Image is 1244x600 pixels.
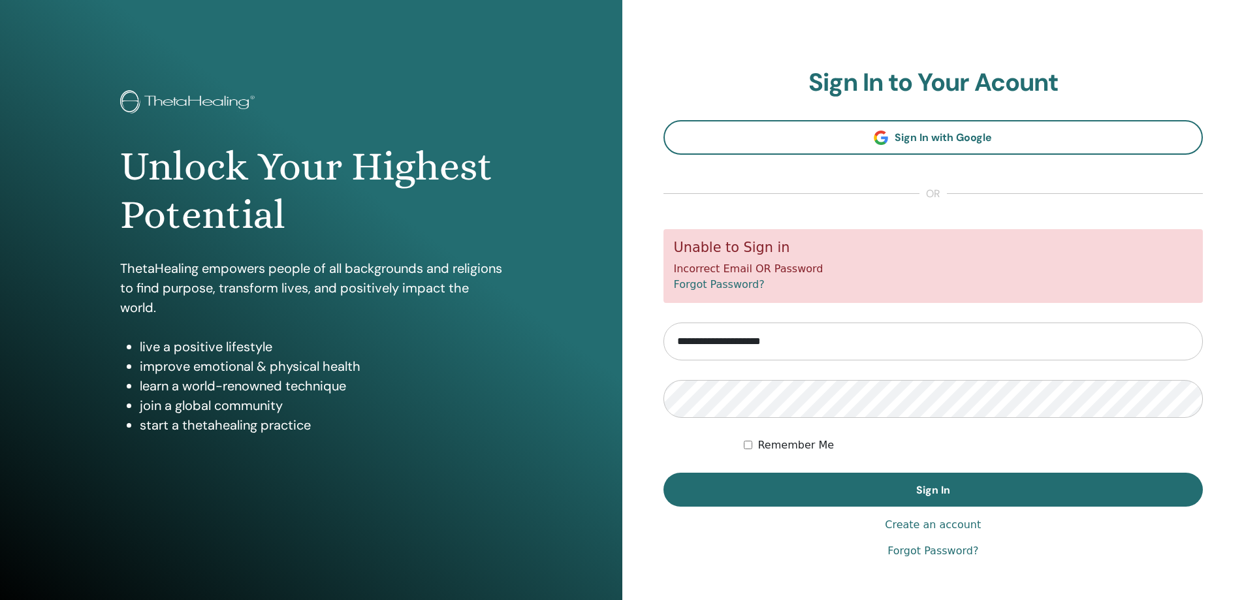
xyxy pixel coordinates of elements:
[663,120,1204,155] a: Sign In with Google
[140,396,502,415] li: join a global community
[919,186,947,202] span: or
[674,278,765,291] a: Forgot Password?
[140,376,502,396] li: learn a world-renowned technique
[758,437,834,453] label: Remember Me
[916,483,950,497] span: Sign In
[674,240,1193,256] h5: Unable to Sign in
[120,259,502,317] p: ThetaHealing empowers people of all backgrounds and religions to find purpose, transform lives, a...
[140,415,502,435] li: start a thetahealing practice
[663,229,1204,303] div: Incorrect Email OR Password
[140,337,502,356] li: live a positive lifestyle
[663,473,1204,507] button: Sign In
[140,356,502,376] li: improve emotional & physical health
[885,517,981,533] a: Create an account
[744,437,1203,453] div: Keep me authenticated indefinitely or until I manually logout
[120,142,502,240] h1: Unlock Your Highest Potential
[663,68,1204,98] h2: Sign In to Your Acount
[887,543,978,559] a: Forgot Password?
[895,131,992,144] span: Sign In with Google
